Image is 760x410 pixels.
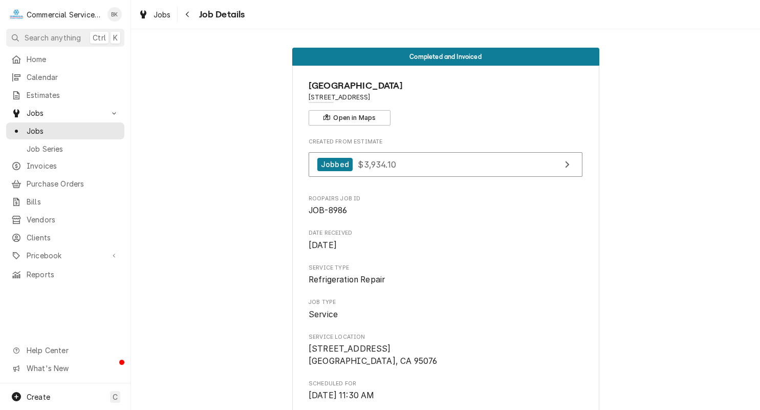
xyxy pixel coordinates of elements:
div: Service Type [309,264,582,286]
div: BK [107,7,122,22]
span: Address [309,93,582,102]
span: JOB-8986 [309,206,347,215]
span: Home [27,54,119,65]
a: View Estimate [309,152,582,177]
span: Job Series [27,143,119,154]
span: Service Type [309,274,582,286]
span: Jobs [27,126,119,136]
a: Invoices [6,157,124,174]
a: Go to Help Center [6,342,124,359]
span: Jobs [154,9,171,20]
a: Bills [6,193,124,210]
div: Service Location [309,333,582,367]
span: Completed and Invoiced [409,53,482,60]
span: Calendar [27,72,119,83]
a: Calendar [6,69,124,86]
a: Vendors [6,211,124,228]
span: Create [27,393,50,401]
span: Vendors [27,214,119,225]
span: [STREET_ADDRESS] [GEOGRAPHIC_DATA], CA 95076 [309,344,437,366]
span: Purchase Orders [27,178,119,189]
span: [DATE] 11:30 AM [309,391,374,400]
span: Scheduled For [309,389,582,402]
span: Refrigeration Repair [309,275,385,284]
span: What's New [27,363,118,374]
span: $3,934.10 [358,159,396,169]
div: Scheduled For [309,380,582,402]
span: Bills [27,196,119,207]
a: Job Series [6,140,124,157]
span: [DATE] [309,240,337,250]
a: Estimates [6,87,124,104]
button: Navigate back [180,6,196,23]
span: Job Details [196,8,245,22]
div: Roopairs Job ID [309,195,582,217]
div: Commercial Service Co.'s Avatar [9,7,24,22]
span: Job Type [309,309,582,321]
div: Jobbed [317,158,353,172]
span: Service Location [309,343,582,367]
span: Reports [27,269,119,280]
div: Brian Key's Avatar [107,7,122,22]
div: Commercial Service Co. [27,9,102,20]
button: Search anythingCtrlK [6,29,124,47]
a: Home [6,51,124,68]
span: Invoices [27,160,119,171]
span: Scheduled For [309,380,582,388]
span: Service Type [309,264,582,272]
span: Help Center [27,345,118,356]
span: Service Location [309,333,582,341]
span: Pricebook [27,250,104,261]
span: Ctrl [93,32,106,43]
div: Date Received [309,229,582,251]
span: Name [309,79,582,93]
span: C [113,392,118,402]
a: Jobs [6,122,124,139]
span: K [113,32,118,43]
span: Roopairs Job ID [309,195,582,203]
div: C [9,7,24,22]
button: Open in Maps [309,110,390,126]
span: Search anything [25,32,81,43]
a: Purchase Orders [6,175,124,192]
a: Go to What's New [6,360,124,377]
a: Go to Jobs [6,105,124,121]
a: Reports [6,266,124,283]
span: Clients [27,232,119,243]
span: Created From Estimate [309,138,582,146]
a: Jobs [134,6,175,23]
span: Date Received [309,239,582,252]
div: Created From Estimate [309,138,582,182]
div: Job Type [309,298,582,320]
a: Go to Pricebook [6,247,124,264]
span: Date Received [309,229,582,237]
span: Service [309,310,338,319]
a: Clients [6,229,124,246]
span: Jobs [27,108,104,118]
span: Job Type [309,298,582,306]
div: Client Information [309,79,582,126]
div: Status [292,48,599,66]
span: Estimates [27,90,119,100]
span: Roopairs Job ID [309,204,582,217]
